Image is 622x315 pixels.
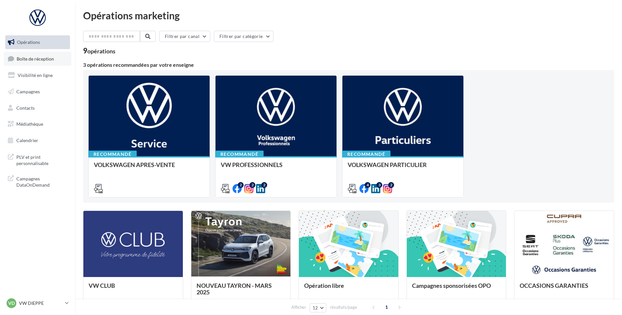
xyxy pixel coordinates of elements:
[87,48,115,54] div: opérations
[250,182,255,188] div: 2
[16,121,43,127] span: Médiathèque
[16,105,35,110] span: Contacts
[4,172,71,191] a: Campagnes DataOnDemand
[16,174,67,188] span: Campagnes DataOnDemand
[291,304,306,310] span: Afficher
[313,305,318,310] span: 12
[83,10,614,20] div: Opérations marketing
[4,150,71,169] a: PLV et print personnalisable
[215,151,264,158] div: Recommandé
[388,182,394,188] div: 2
[4,35,71,49] a: Opérations
[89,282,115,289] span: VW CLUB
[342,151,390,158] div: Recommandé
[4,101,71,115] a: Contacts
[94,161,175,168] span: VOLKSWAGEN APRES-VENTE
[365,182,371,188] div: 4
[5,297,70,309] a: VD VW DIEPPE
[381,302,392,312] span: 1
[4,117,71,131] a: Médiathèque
[4,85,71,99] a: Campagnes
[304,282,344,289] span: Opération libre
[376,182,382,188] div: 3
[19,300,62,306] p: VW DIEPPE
[197,282,272,296] span: NOUVEAU TAYRON - MARS 2025
[4,134,71,147] a: Calendrier
[221,161,283,168] span: VW PROFESSIONNELS
[16,89,40,94] span: Campagnes
[214,31,273,42] button: Filtrer par catégorie
[330,304,357,310] span: résultats/page
[16,138,38,143] span: Calendrier
[83,62,614,67] div: 3 opérations recommandées par votre enseigne
[261,182,267,188] div: 2
[83,47,115,54] div: 9
[310,303,326,312] button: 12
[16,153,67,167] span: PLV et print personnalisable
[4,68,71,82] a: Visibilité en ligne
[520,282,588,289] span: OCCASIONS GARANTIES
[238,182,244,188] div: 2
[159,31,210,42] button: Filtrer par canal
[18,72,53,78] span: Visibilité en ligne
[412,282,491,289] span: Campagnes sponsorisées OPO
[4,52,71,66] a: Boîte de réception
[88,151,137,158] div: Recommandé
[348,161,427,168] span: VOLKSWAGEN PARTICULIER
[8,300,15,306] span: VD
[17,39,40,45] span: Opérations
[17,56,54,61] span: Boîte de réception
